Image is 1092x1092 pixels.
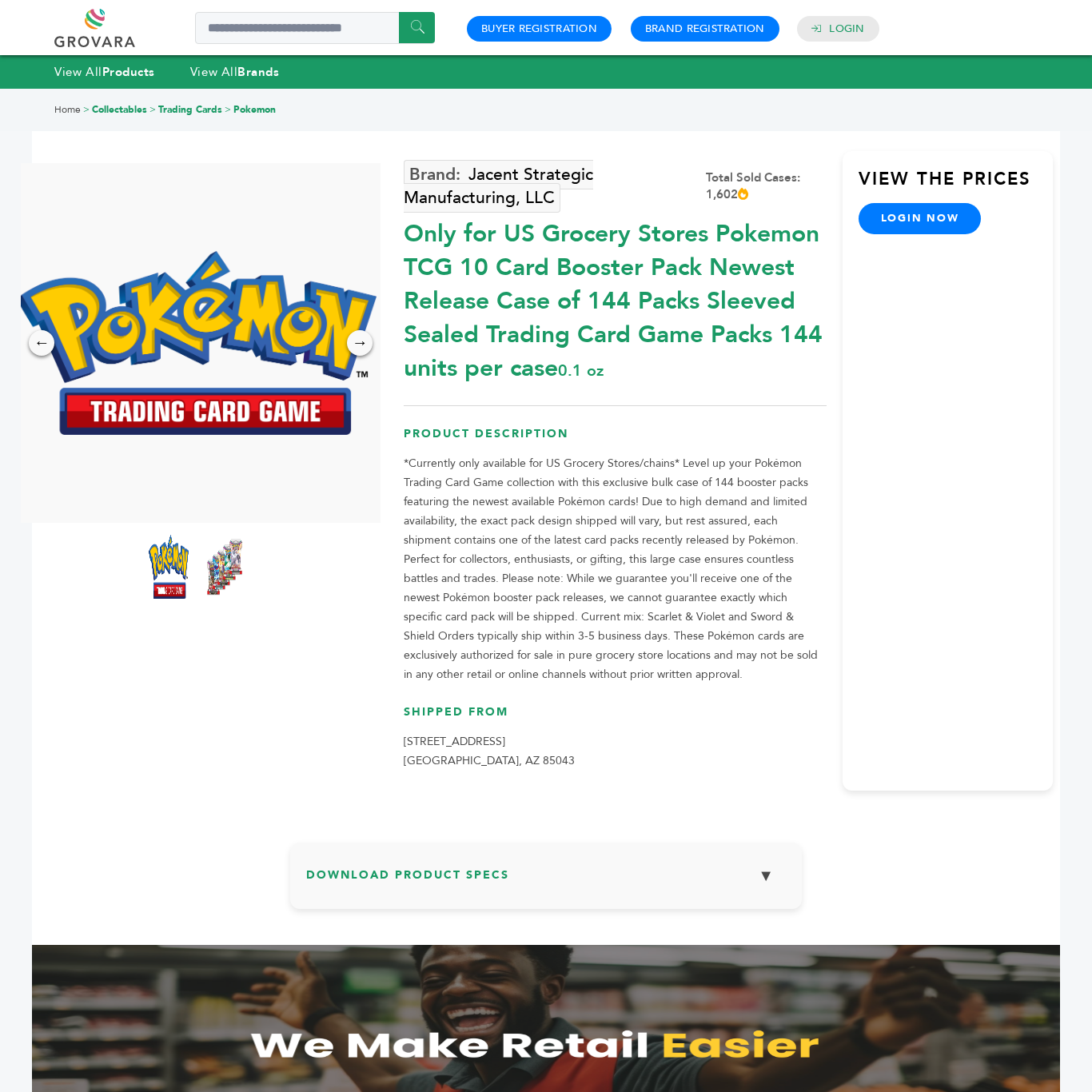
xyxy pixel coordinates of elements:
a: Brand Registration [645,22,765,36]
h3: Download Product Specs [306,859,786,905]
input: Search a product or brand... [195,12,435,44]
a: Login [829,22,864,36]
a: Trading Cards [158,103,222,116]
strong: Products [102,64,155,80]
div: Total Sold Cases: 1,602 [706,169,827,203]
a: View AllProducts [54,64,155,80]
img: *Only for US Grocery Stores* Pokemon TCG 10 Card Booster Pack – Newest Release (Case of 144 Packs... [17,251,377,435]
button: ▼ [746,859,786,893]
span: > [225,103,231,116]
img: *Only for US Grocery Stores* Pokemon TCG 10 Card Booster Pack – Newest Release (Case of 144 Packs... [149,535,189,599]
span: > [149,103,156,116]
a: Collectables [92,103,147,116]
a: View AllBrands [190,64,280,80]
h3: View the Prices [859,167,1054,204]
img: *Only for US Grocery Stores* Pokemon TCG 10 Card Booster Pack – Newest Release (Case of 144 Packs... [205,535,245,599]
div: ← [29,330,54,356]
a: Buyer Registration [481,22,597,36]
p: *Currently only available for US Grocery Stores/chains* Level up your Pokémon Trading Card Game c... [404,454,826,684]
h3: Shipped From [404,704,826,732]
p: [STREET_ADDRESS] [GEOGRAPHIC_DATA], AZ 85043 [404,732,826,771]
a: login now [859,203,982,233]
strong: Brands [237,64,279,80]
span: > [83,103,90,116]
div: → [347,330,373,356]
a: Jacent Strategic Manufacturing, LLC [404,160,593,213]
h3: Product Description [404,426,826,454]
a: Home [54,103,81,116]
a: Pokemon [233,103,276,116]
div: Only for US Grocery Stores Pokemon TCG 10 Card Booster Pack Newest Release Case of 144 Packs Slee... [404,209,826,385]
span: 0.1 oz [558,360,604,381]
